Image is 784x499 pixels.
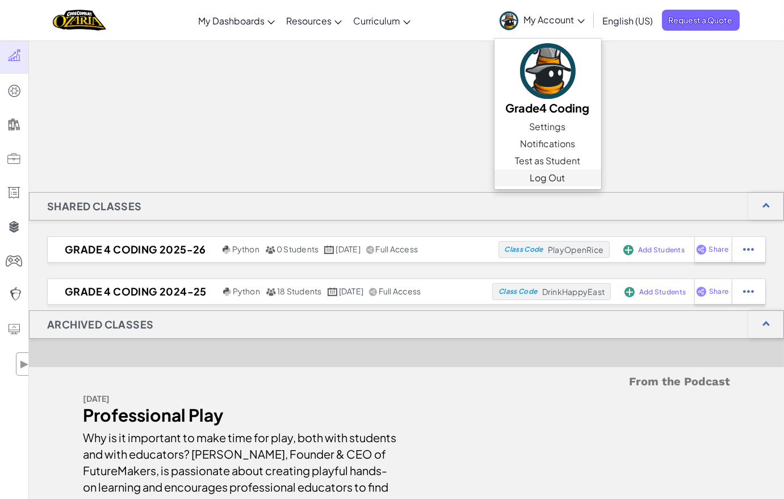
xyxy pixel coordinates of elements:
img: MultipleUsers.png [266,288,276,296]
span: Share [709,288,728,295]
a: My Dashboards [192,5,280,36]
img: IconShare_Purple.svg [696,244,707,255]
span: Python [232,244,259,254]
a: Notifications [494,135,601,152]
img: avatar [520,43,576,99]
span: My Dashboards [198,15,265,27]
span: 18 Students [277,286,322,296]
span: Resources [286,15,332,27]
img: IconShare_Gray.svg [369,288,377,296]
span: PlayOpenRice [548,244,603,255]
a: Request a Quote [662,10,740,31]
span: My Account [524,14,585,26]
a: Grade 4 Coding 2025-26 Python 0 Students [DATE] Full Access [48,241,498,258]
img: IconShare_Purple.svg [696,286,707,297]
span: Add Students [638,247,685,253]
span: Full Access [379,286,421,296]
span: DrinkHappyEast [542,286,605,297]
img: python.png [223,246,231,254]
span: ▶ [19,356,29,372]
span: Notifications [520,137,575,151]
span: Curriculum [353,15,400,27]
img: calendar.svg [324,246,334,254]
img: Home [53,9,106,32]
span: Class Code [505,246,543,253]
h2: Grade 4 Coding 2024-25 [48,283,220,300]
div: [DATE] [83,390,398,407]
img: python.png [223,288,232,296]
a: Curriculum [347,5,416,36]
span: Share [709,246,728,253]
span: English (US) [603,15,653,27]
a: Ozaria by CodeCombat logo [53,9,106,32]
span: Add Students [639,289,686,296]
a: Settings [494,118,601,135]
img: IconShare_Gray.svg [366,246,374,254]
img: calendar.svg [328,288,338,296]
img: IconAddStudents.svg [624,287,635,297]
h1: Shared Classes [30,192,160,221]
a: Grade4 Coding [494,41,601,118]
h1: Archived Classes [30,310,171,339]
a: English (US) [597,5,659,36]
img: MultipleUsers.png [265,246,275,254]
span: 0 Students [276,244,318,254]
a: Test as Student [494,152,601,169]
a: My Account [494,2,590,38]
img: avatar [500,11,518,30]
span: Full Access [376,244,418,254]
img: IconStudentEllipsis.svg [743,286,754,297]
span: [DATE] [336,244,360,254]
img: IconStudentEllipsis.svg [743,244,754,255]
h5: Grade4 Coding [506,99,590,117]
div: Professional Play [83,407,398,423]
h2: Grade 4 Coding 2025-26 [48,241,220,258]
img: IconAddStudents.svg [623,245,634,255]
span: [DATE] [339,286,363,296]
h5: From the Podcast [83,373,730,390]
span: Python [233,286,260,296]
a: Log Out [494,169,601,186]
a: Resources [280,5,347,36]
a: Grade 4 Coding 2024-25 Python 18 Students [DATE] Full Access [48,283,492,300]
span: Class Code [498,288,537,295]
